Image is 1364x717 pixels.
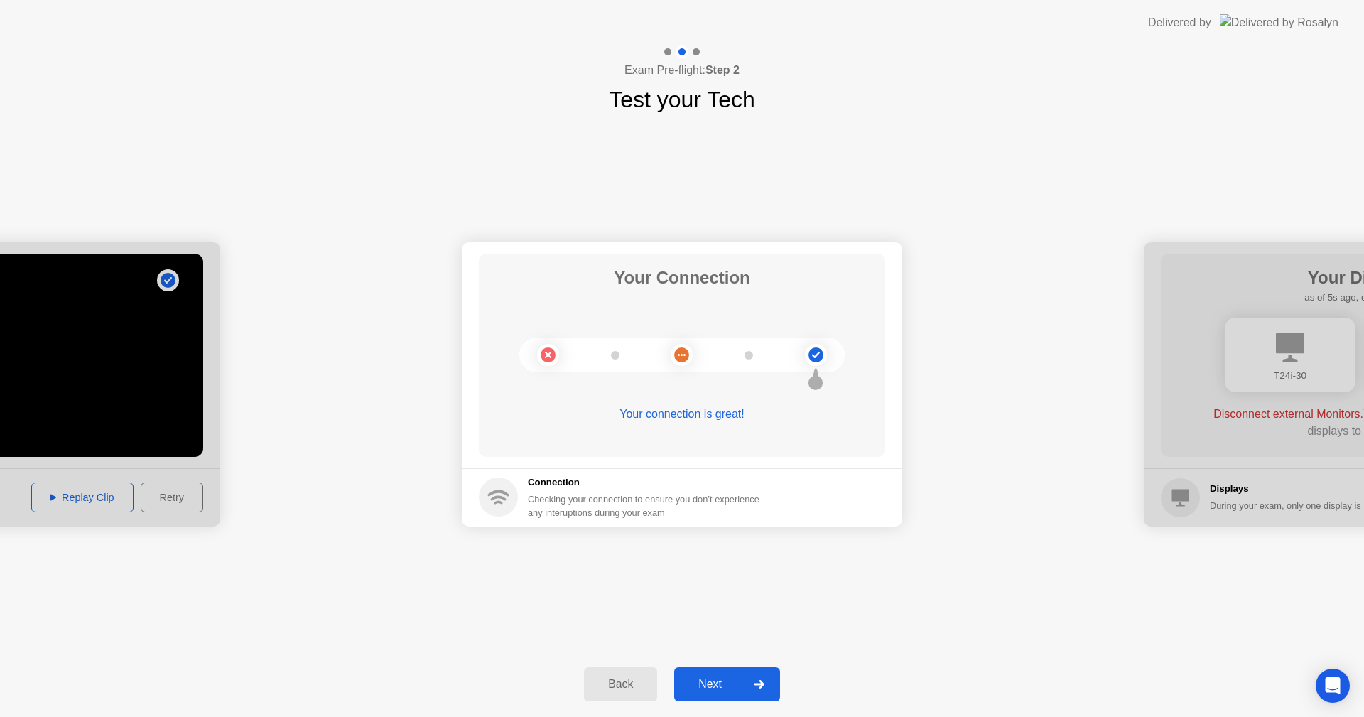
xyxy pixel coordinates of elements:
img: Delivered by Rosalyn [1220,14,1338,31]
div: Checking your connection to ensure you don’t experience any interuptions during your exam [528,492,768,519]
div: Your connection is great! [479,406,885,423]
div: Delivered by [1148,14,1211,31]
button: Next [674,667,780,701]
h1: Your Connection [614,265,750,291]
div: Open Intercom Messenger [1316,669,1350,703]
h5: Connection [528,475,768,490]
h4: Exam Pre-flight: [624,62,740,79]
div: Next [678,678,742,691]
div: Back [588,678,653,691]
h1: Test your Tech [609,82,755,117]
button: Back [584,667,657,701]
b: Step 2 [705,64,740,76]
